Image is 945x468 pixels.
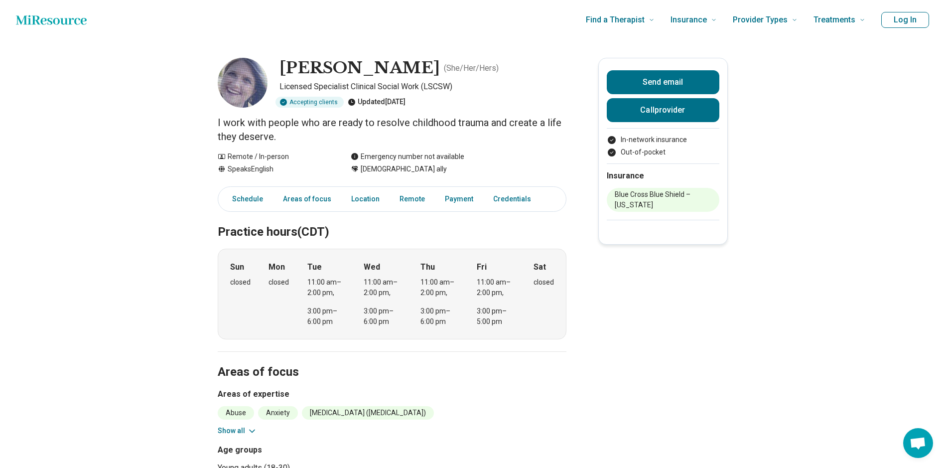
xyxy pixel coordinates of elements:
[361,164,447,174] span: [DEMOGRAPHIC_DATA] ally
[218,340,566,381] h2: Areas of focus
[277,189,337,209] a: Areas of focus
[218,444,388,456] h3: Age groups
[16,10,87,30] a: Home page
[218,426,257,436] button: Show all
[230,261,244,273] strong: Sun
[364,306,402,327] div: 3:00 pm – 6:00 pm
[364,277,402,298] div: 11:00 am – 2:00 pm ,
[218,116,566,144] p: I work with people who are ready to resolve childhood trauma and create a life they deserve.
[487,189,543,209] a: Credentials
[607,135,719,157] ul: Payment options
[586,13,645,27] span: Find a Therapist
[218,200,566,241] h2: Practice hours (CDT)
[302,406,434,420] li: [MEDICAL_DATA] ([MEDICAL_DATA])
[444,62,499,74] p: ( She/Her/Hers )
[607,188,719,212] li: Blue Cross Blue Shield – [US_STATE]
[275,97,344,108] div: Accepting clients
[607,70,719,94] button: Send email
[420,261,435,273] strong: Thu
[345,189,386,209] a: Location
[218,58,268,108] img: Holly Stidham, Licensed Specialist Clinical Social Work (LSCSW)
[218,249,566,339] div: When does the program meet?
[394,189,431,209] a: Remote
[218,388,566,400] h3: Areas of expertise
[607,170,719,182] h2: Insurance
[477,261,487,273] strong: Fri
[279,81,566,93] p: Licensed Specialist Clinical Social Work (LSCSW)
[477,277,515,298] div: 11:00 am – 2:00 pm ,
[220,189,269,209] a: Schedule
[218,164,331,174] div: Speaks English
[364,261,380,273] strong: Wed
[607,135,719,145] li: In-network insurance
[607,147,719,157] li: Out-of-pocket
[671,13,707,27] span: Insurance
[307,306,346,327] div: 3:00 pm – 6:00 pm
[230,277,251,288] div: closed
[269,277,289,288] div: closed
[258,406,298,420] li: Anxiety
[813,13,855,27] span: Treatments
[439,189,479,209] a: Payment
[534,261,546,273] strong: Sat
[279,58,440,79] h1: [PERSON_NAME]
[307,261,322,273] strong: Tue
[218,152,331,162] div: Remote / In-person
[348,97,405,108] div: Updated [DATE]
[420,277,459,298] div: 11:00 am – 2:00 pm ,
[269,261,285,273] strong: Mon
[477,306,515,327] div: 3:00 pm – 5:00 pm
[881,12,929,28] button: Log In
[351,152,464,162] div: Emergency number not available
[307,277,346,298] div: 11:00 am – 2:00 pm ,
[607,98,719,122] button: Callprovider
[903,428,933,458] div: Open chat
[420,306,459,327] div: 3:00 pm – 6:00 pm
[218,406,254,420] li: Abuse
[733,13,788,27] span: Provider Types
[534,277,554,288] div: closed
